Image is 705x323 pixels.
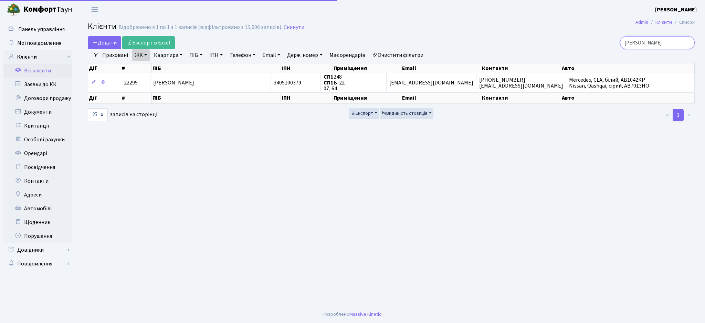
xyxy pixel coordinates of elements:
[88,63,121,73] th: Дії
[333,93,401,103] th: Приміщення
[3,22,72,36] a: Панель управління
[3,91,72,105] a: Договори продажу
[7,3,21,17] img: logo.png
[561,63,695,73] th: Авто
[3,105,72,119] a: Документи
[187,49,205,61] a: ПІБ
[3,229,72,243] a: Порушення
[389,79,473,87] span: [EMAIL_ADDRESS][DOMAIN_NAME]
[324,79,334,87] b: СП1
[401,93,481,103] th: Email
[3,160,72,174] a: Посвідчення
[17,39,61,47] span: Мої повідомлення
[635,19,648,26] a: Admin
[88,36,121,49] a: Додати
[481,93,561,103] th: Контакти
[380,108,433,119] button: Видимість стовпців
[88,108,108,121] select: записів на сторінці
[381,110,428,117] span: Видимість стовпців
[3,257,72,271] a: Повідомлення
[121,93,152,103] th: #
[88,20,117,32] span: Клієнти
[349,108,379,119] button: Експорт
[3,147,72,160] a: Орендарі
[86,4,103,15] button: Переключити навігацію
[88,93,121,103] th: Дії
[227,49,258,61] a: Телефон
[3,50,72,64] a: Клієнти
[99,49,131,61] a: Приховані
[3,215,72,229] a: Щоденник
[151,49,185,61] a: Квартира
[23,4,56,15] b: Комфорт
[118,24,282,31] div: Відображено з 1 по 1 з 1 записів (відфільтровано з 15,006 записів).
[369,49,426,61] a: Очистити фільтри
[152,63,281,73] th: ПІБ
[152,93,281,103] th: ПІБ
[479,76,563,90] span: [PHONE_NUMBER] [EMAIL_ADDRESS][DOMAIN_NAME]
[625,15,705,30] nav: breadcrumb
[281,63,333,73] th: ІПН
[132,49,150,61] a: ЖК
[3,64,72,78] a: Всі клієнти
[207,49,225,61] a: ІПН
[655,19,672,26] a: Клієнти
[655,6,697,14] a: [PERSON_NAME]
[349,311,381,318] a: Massive Kinetic
[274,79,301,87] span: 3405100379
[333,63,401,73] th: Приміщення
[620,36,695,49] input: Пошук...
[3,119,72,133] a: Квитанції
[561,93,695,103] th: Авто
[260,49,283,61] a: Email
[3,202,72,215] a: Автомобілі
[281,93,333,103] th: ІПН
[124,79,138,87] span: 22295
[3,133,72,147] a: Особові рахунки
[673,109,684,121] a: 1
[23,4,72,16] span: Таун
[401,63,481,73] th: Email
[3,243,72,257] a: Довідники
[3,174,72,188] a: Контакти
[3,78,72,91] a: Заявки до КК
[122,36,175,49] a: Експорт в Excel
[3,188,72,202] a: Адреси
[481,63,561,73] th: Контакти
[655,6,697,13] b: [PERSON_NAME]
[153,79,194,87] span: [PERSON_NAME]
[672,19,695,26] li: Список
[323,311,382,318] div: Розроблено .
[92,39,117,47] span: Додати
[284,49,325,61] a: Держ. номер
[324,73,345,92] span: 248 В-22 07, 64
[569,76,649,90] span: Mercedes, CLA, білий, AB1042KP Nissan, Qashqai, сірий, AB7013HO
[18,26,65,33] span: Панель управління
[351,110,373,117] span: Експорт
[88,108,157,121] label: записів на сторінці
[284,24,304,31] a: Скинути
[324,73,334,81] b: СП1
[121,63,152,73] th: #
[3,36,72,50] a: Мої повідомлення
[327,49,368,61] a: Має орендарів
